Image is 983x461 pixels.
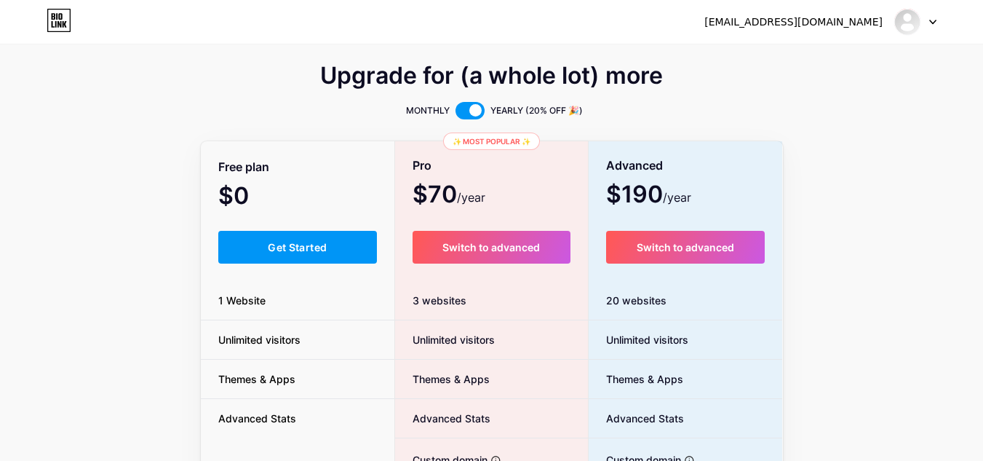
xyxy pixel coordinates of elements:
[606,153,663,178] span: Advanced
[606,186,691,206] span: $190
[268,241,327,253] span: Get Started
[395,281,588,320] div: 3 websites
[457,189,485,206] span: /year
[606,231,765,264] button: Switch to advanced
[395,411,490,426] span: Advanced Stats
[201,332,318,347] span: Unlimited visitors
[589,281,783,320] div: 20 websites
[442,241,540,253] span: Switch to advanced
[406,103,450,118] span: MONTHLY
[490,103,583,118] span: YEARLY (20% OFF 🎉)
[218,231,378,264] button: Get Started
[589,332,688,347] span: Unlimited visitors
[320,67,663,84] span: Upgrade for (a whole lot) more
[894,8,921,36] img: acaiguarubaipua
[704,15,883,30] div: [EMAIL_ADDRESS][DOMAIN_NAME]
[663,189,691,206] span: /year
[413,186,485,206] span: $70
[395,371,490,387] span: Themes & Apps
[413,153,431,178] span: Pro
[201,371,313,387] span: Themes & Apps
[201,411,314,426] span: Advanced Stats
[637,241,734,253] span: Switch to advanced
[395,332,495,347] span: Unlimited visitors
[218,154,269,180] span: Free plan
[589,371,683,387] span: Themes & Apps
[589,411,684,426] span: Advanced Stats
[201,293,283,308] span: 1 Website
[218,187,277,208] span: $0
[413,231,570,264] button: Switch to advanced
[443,133,540,150] div: ✨ Most popular ✨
